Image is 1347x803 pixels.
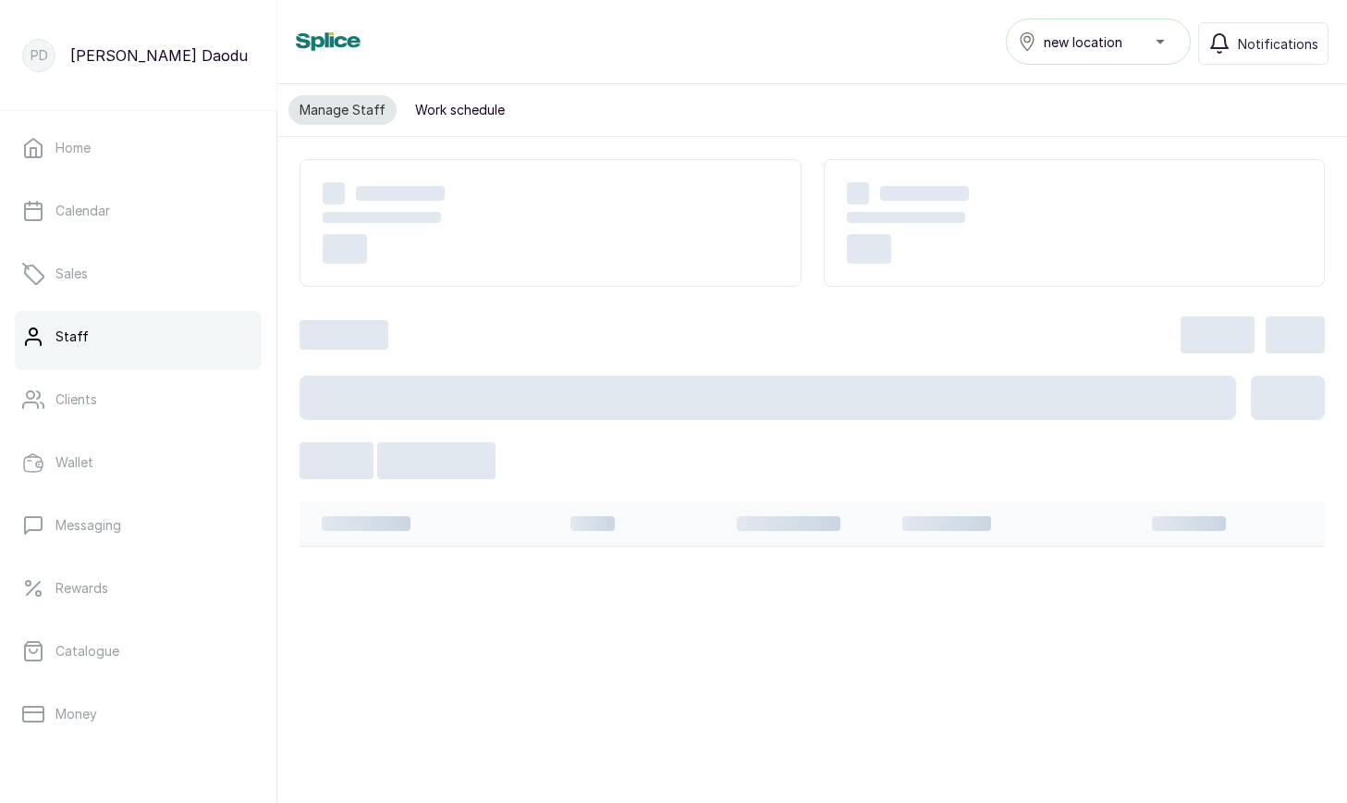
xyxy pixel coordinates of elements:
a: Calendar [15,185,262,237]
a: Catalogue [15,625,262,677]
a: Reports [15,751,262,803]
p: Calendar [55,202,110,220]
p: Messaging [55,516,121,535]
a: Messaging [15,500,262,551]
p: Wallet [55,453,93,472]
p: Rewards [55,579,108,598]
p: Staff [55,327,89,346]
span: Notifications [1238,34,1318,54]
a: Sales [15,248,262,300]
a: Clients [15,374,262,426]
p: Home [55,139,91,157]
p: Clients [55,390,97,409]
p: Money [55,705,97,723]
a: Money [15,688,262,740]
p: PD [31,46,48,65]
button: Notifications [1198,22,1329,65]
a: Staff [15,311,262,363]
a: Home [15,122,262,174]
p: Sales [55,265,88,283]
button: new location [1006,19,1191,65]
a: Rewards [15,562,262,614]
button: Work schedule [404,95,516,125]
span: new location [1044,32,1122,52]
button: Manage Staff [288,95,397,125]
p: [PERSON_NAME] Daodu [70,44,248,67]
a: Wallet [15,437,262,488]
p: Catalogue [55,642,119,661]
